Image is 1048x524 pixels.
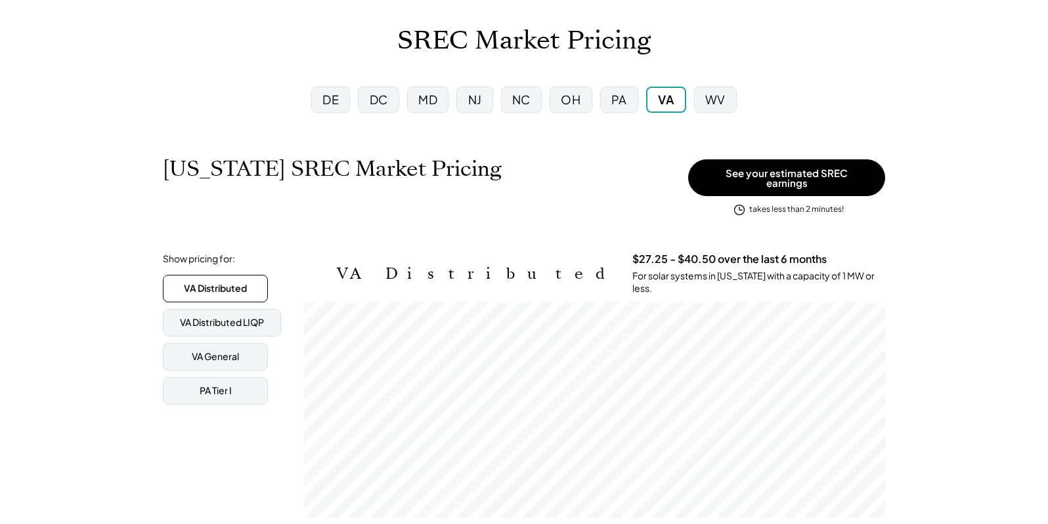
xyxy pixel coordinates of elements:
div: DE [322,91,339,108]
div: Show pricing for: [163,252,235,266]
div: VA Distributed LIQP [180,316,264,329]
button: See your estimated SREC earnings [688,159,885,196]
div: PA Tier I [200,384,232,397]
div: VA General [192,350,239,363]
div: NJ [468,91,482,108]
h1: [US_STATE] SREC Market Pricing [163,156,502,182]
div: PA [611,91,627,108]
div: For solar systems in [US_STATE] with a capacity of 1 MW or less. [632,270,885,295]
div: NC [512,91,531,108]
div: WV [705,91,726,108]
div: VA [658,91,674,108]
div: VA Distributed [184,282,247,295]
h3: $27.25 - $40.50 over the last 6 months [632,252,827,266]
div: MD [418,91,437,108]
div: takes less than 2 minutes! [749,204,844,215]
h1: SREC Market Pricing [397,26,651,56]
h2: VA Distributed [337,264,613,283]
div: DC [370,91,388,108]
div: OH [561,91,580,108]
